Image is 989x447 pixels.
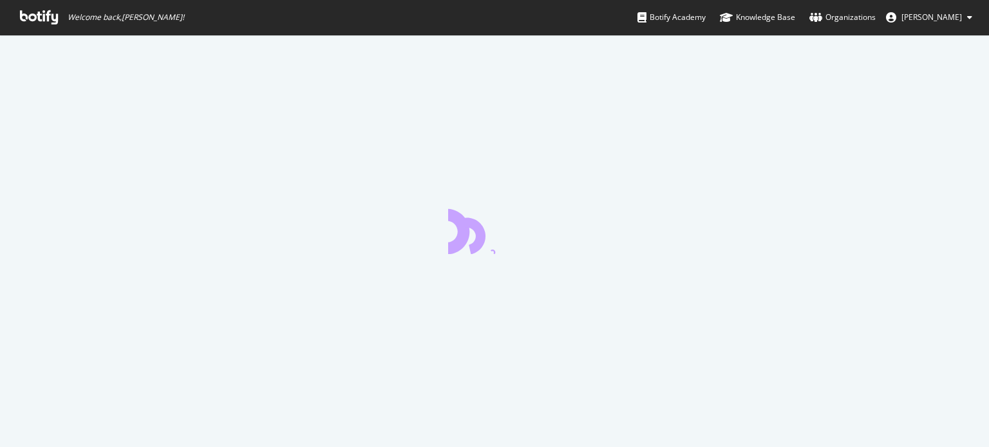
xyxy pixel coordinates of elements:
[68,12,184,23] span: Welcome back, [PERSON_NAME] !
[637,11,706,24] div: Botify Academy
[901,12,962,23] span: Elodie GRAND
[720,11,795,24] div: Knowledge Base
[448,208,541,254] div: animation
[809,11,876,24] div: Organizations
[876,7,983,28] button: [PERSON_NAME]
